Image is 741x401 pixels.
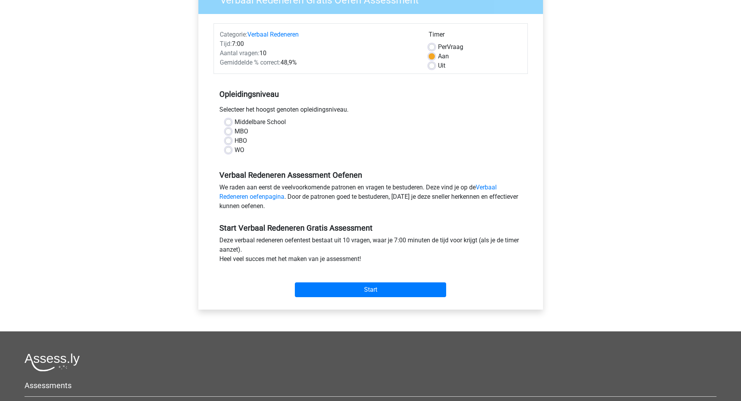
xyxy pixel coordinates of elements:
[214,105,528,117] div: Selecteer het hoogst genoten opleidingsniveau.
[438,43,447,51] span: Per
[214,236,528,267] div: Deze verbaal redeneren oefentest bestaat uit 10 vragen, waar je 7:00 minuten de tijd voor krijgt ...
[429,30,522,42] div: Timer
[220,40,232,47] span: Tijd:
[214,49,423,58] div: 10
[438,61,445,70] label: Uit
[220,31,247,38] span: Categorie:
[214,58,423,67] div: 48,9%
[220,59,280,66] span: Gemiddelde % correct:
[214,39,423,49] div: 7:00
[247,31,299,38] a: Verbaal Redeneren
[214,183,528,214] div: We raden aan eerst de veelvoorkomende patronen en vragen te bestuderen. Deze vind je op de . Door...
[438,42,463,52] label: Vraag
[235,127,248,136] label: MBO
[219,86,522,102] h5: Opleidingsniveau
[235,136,247,145] label: HBO
[235,145,244,155] label: WO
[295,282,446,297] input: Start
[25,381,716,390] h5: Assessments
[219,223,522,233] h5: Start Verbaal Redeneren Gratis Assessment
[438,52,449,61] label: Aan
[219,170,522,180] h5: Verbaal Redeneren Assessment Oefenen
[235,117,286,127] label: Middelbare School
[220,49,259,57] span: Aantal vragen:
[25,353,80,371] img: Assessly logo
